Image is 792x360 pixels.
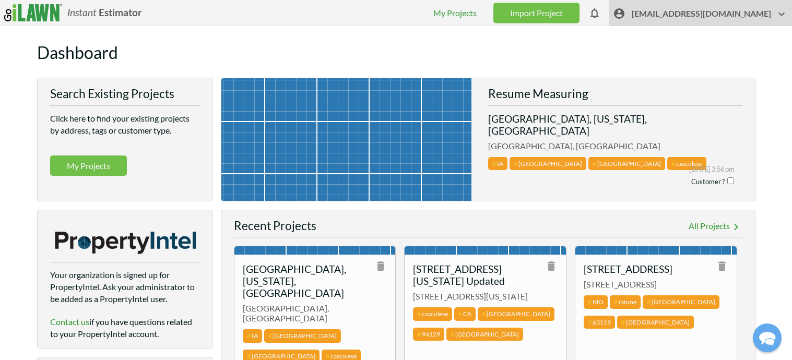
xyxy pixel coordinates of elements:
[730,221,742,233] i: 
[691,177,734,186] span: Customer ?
[37,43,755,67] h1: Dashboard
[617,316,694,329] span: [GEOGRAPHIC_DATA]
[689,164,735,174] span: [DATE] 3:56 pm
[50,269,199,305] p: Your organization is signed up for PropertyIntel. Ask your administrator to be added as a Propert...
[21,115,200,125] div: Find the answers you need
[50,317,192,339] span: if you have questions related to your PropertyIntel account.
[50,155,127,176] a: My Projects
[234,219,742,237] h2: Recent Projects
[493,3,580,23] a: Import Project
[488,157,507,170] span: IA
[613,8,625,20] i: 
[4,4,62,21] img: logo_ilawn-fc6f26f1d8ad70084f1b6503d5cbc38ca19f1e498b32431160afa0085547e742.svg
[689,221,742,233] a: All Projects
[67,6,97,18] i: Instant
[405,246,566,358] a: [STREET_ADDRESS][US_STATE] Updated[STREET_ADDRESS][US_STATE]cascoleseCA[GEOGRAPHIC_DATA]94129[GEO...
[433,8,477,18] a: My Projects
[87,25,114,52] img: Josh
[588,157,665,170] span: [GEOGRAPHIC_DATA]
[221,104,755,195] a: [GEOGRAPHIC_DATA], [US_STATE], [GEOGRAPHIC_DATA][GEOGRAPHIC_DATA], [GEOGRAPHIC_DATA]IA[GEOGRAPHIC...
[50,227,199,262] img: logo_property_intel-2.svg
[21,130,200,149] input: Search our FAQ
[632,8,788,24] span: [EMAIL_ADDRESS][DOMAIN_NAME]
[413,328,444,341] span: 94129
[584,316,615,329] span: 63119
[413,307,452,320] span: cascolese
[413,291,558,301] span: [STREET_ADDRESS][US_STATE]
[243,303,387,323] span: [GEOGRAPHIC_DATA], [GEOGRAPHIC_DATA]
[50,112,199,136] p: Click here to find your existing projects by address, tags or customer type.
[50,87,199,105] h2: Search Existing Projects
[488,141,755,151] span: [GEOGRAPHIC_DATA], [GEOGRAPHIC_DATA]
[446,328,523,341] span: [GEOGRAPHIC_DATA]
[478,307,554,320] span: [GEOGRAPHIC_DATA]
[488,113,717,137] h3: [GEOGRAPHIC_DATA], [US_STATE], [GEOGRAPHIC_DATA]
[374,260,387,272] i: delete
[753,323,782,352] div: Chat widget toggle
[716,260,728,272] i: delete
[545,260,558,272] i: delete
[689,221,730,231] span: All Projects
[99,6,142,18] b: Estimator
[109,25,136,52] img: Chris Ascolese
[26,8,196,18] div: Contact Us
[186,131,200,137] button: Search our FAQ
[413,263,520,287] h3: [STREET_ADDRESS][US_STATE] Updated
[50,317,89,327] a: Contact us
[584,279,728,289] span: [STREET_ADDRESS]
[584,295,608,308] span: MO
[264,329,341,342] span: [GEOGRAPHIC_DATA]
[667,157,706,170] span: cascolese
[584,263,691,275] h3: [STREET_ADDRESS]
[243,263,350,299] h3: [GEOGRAPHIC_DATA], [US_STATE], [GEOGRAPHIC_DATA]
[488,87,742,105] h2: Resume Measuring
[610,295,641,308] span: rstone
[243,329,262,342] span: IA
[15,58,207,67] div: We'll respond as soon as we can.
[510,157,586,170] span: [GEOGRAPHIC_DATA]
[575,246,737,346] a: [STREET_ADDRESS][STREET_ADDRESS]MOrstone[GEOGRAPHIC_DATA]63119[GEOGRAPHIC_DATA]
[454,307,476,320] span: CA
[67,283,156,300] a: Contact Us Directly
[643,295,719,308] span: [GEOGRAPHIC_DATA]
